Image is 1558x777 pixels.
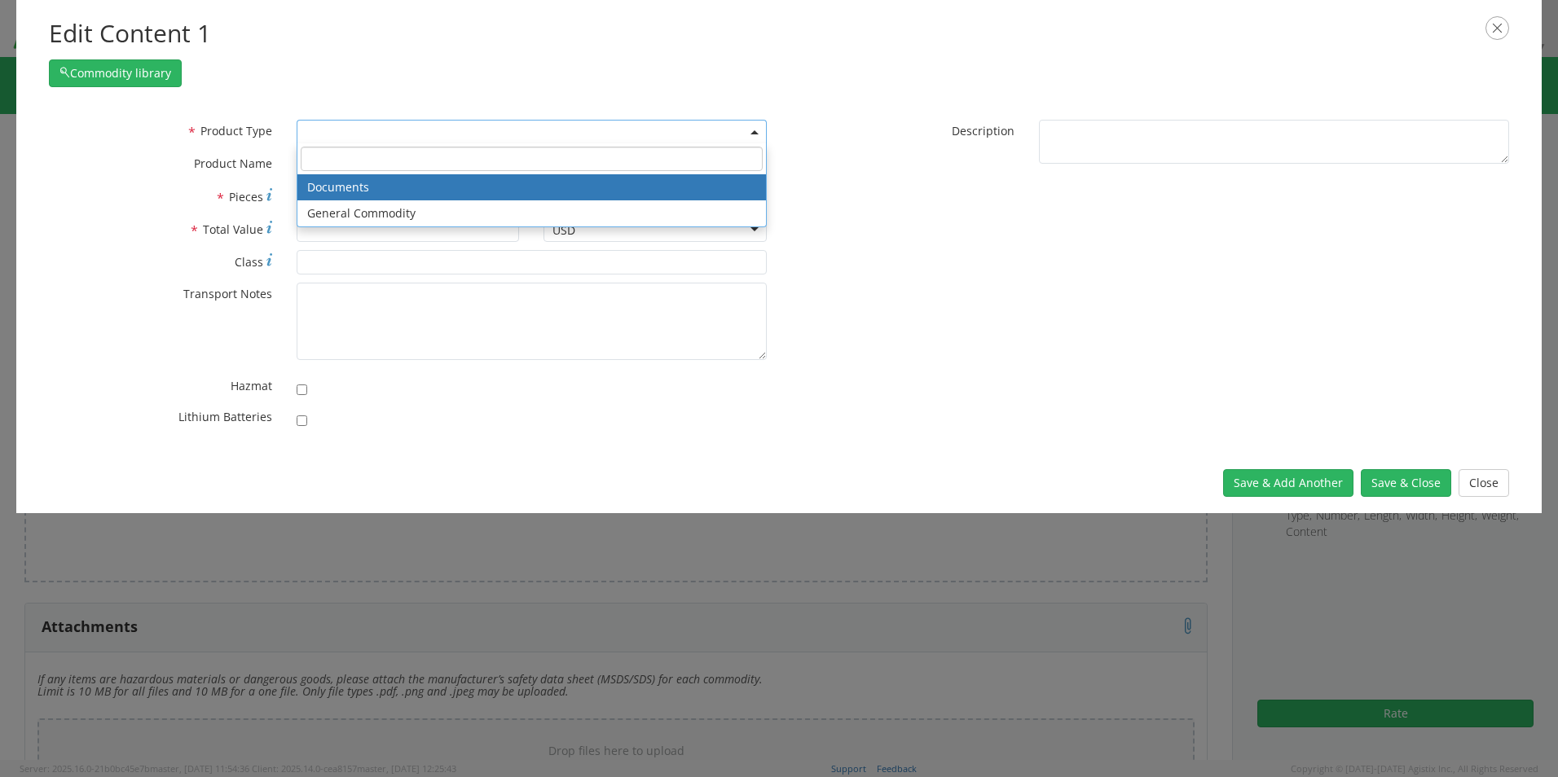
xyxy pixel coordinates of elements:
span: Hazmat [231,378,272,393]
button: Save & Add Another [1223,469,1353,497]
div: USD [552,222,575,239]
li: General Commodity [297,200,766,226]
span: Lithium Batteries [178,409,272,424]
button: Save & Close [1361,469,1451,497]
span: Product Type [200,123,272,138]
span: Transport Notes [183,286,272,301]
span: Product Name [194,156,272,171]
li: Documents [297,174,766,200]
span: Description [952,123,1014,138]
span: Total Value [203,222,263,237]
span: Pieces [229,189,263,204]
button: Commodity library [49,59,182,87]
h2: Edit Content 1 [49,16,1509,51]
button: Close [1459,469,1509,497]
span: Class [235,254,263,270]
